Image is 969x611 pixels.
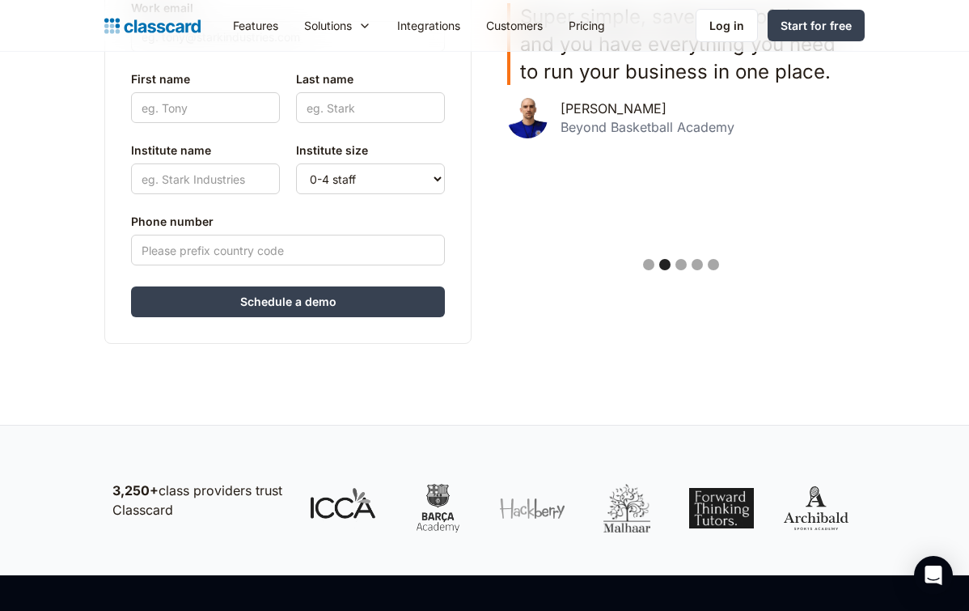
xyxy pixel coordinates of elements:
[104,15,201,37] a: home
[768,10,865,41] a: Start for free
[675,259,687,270] div: Show slide 3 of 5
[473,7,556,44] a: Customers
[112,481,286,520] p: class providers trust Classcard
[291,7,384,44] div: Solutions
[561,120,734,135] div: Beyond Basketball Academy
[384,7,473,44] a: Integrations
[131,70,280,89] label: First name
[131,141,280,160] label: Institute name
[131,286,445,317] input: Schedule a demo
[914,556,953,595] div: Open Intercom Messenger
[296,92,445,123] input: eg. Stark
[131,163,280,194] input: eg. Stark Industries
[131,92,280,123] input: eg. Tony
[643,259,654,270] div: Show slide 1 of 5
[708,259,719,270] div: Show slide 5 of 5
[112,482,159,499] strong: 3,250+
[561,101,666,117] div: [PERSON_NAME]
[507,3,855,164] div: 2 of 5
[659,259,671,270] div: Show slide 2 of 5
[131,212,445,231] label: Phone number
[296,70,445,89] label: Last name
[131,235,445,265] input: Please prefix country code
[556,7,618,44] a: Pricing
[696,9,758,42] a: Log in
[296,141,445,160] label: Institute size
[692,259,703,270] div: Show slide 4 of 5
[304,17,352,34] div: Solutions
[709,17,744,34] div: Log in
[781,17,852,34] div: Start for free
[220,7,291,44] a: Features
